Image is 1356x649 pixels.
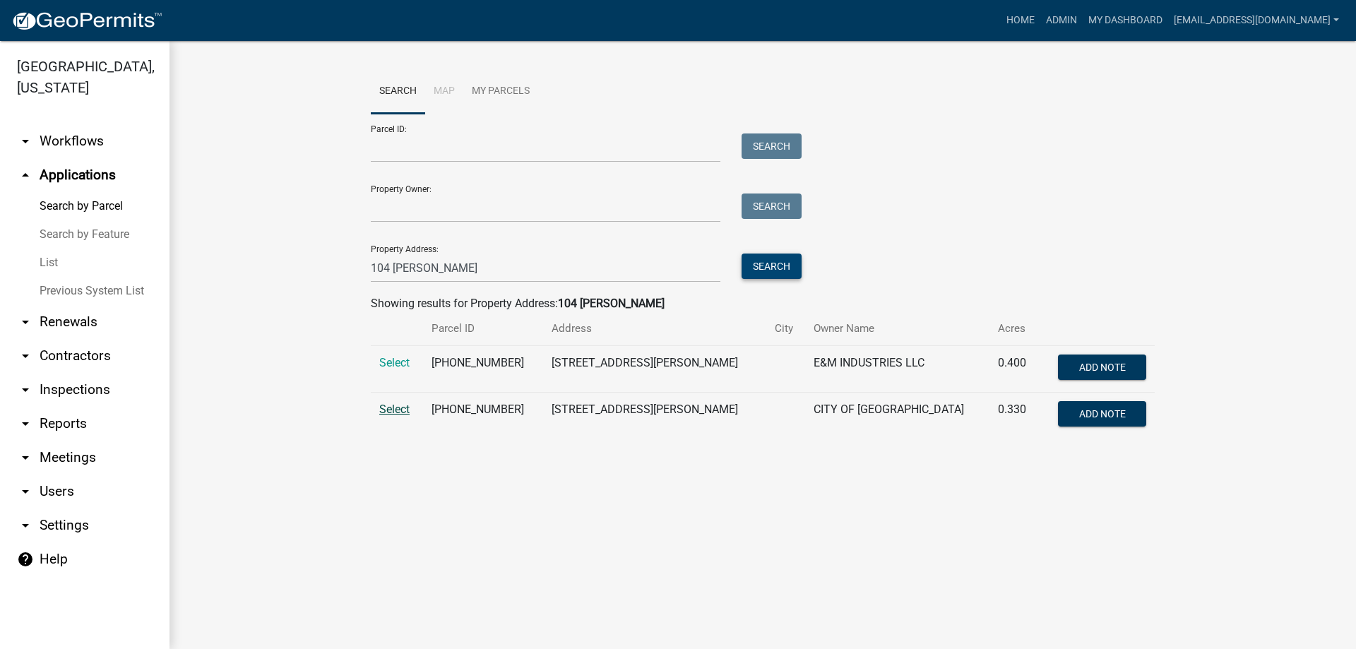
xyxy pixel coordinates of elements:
[1168,7,1345,34] a: [EMAIL_ADDRESS][DOMAIN_NAME]
[17,517,34,534] i: arrow_drop_down
[17,167,34,184] i: arrow_drop_up
[1040,7,1083,34] a: Admin
[1078,362,1125,373] span: Add Note
[543,312,767,345] th: Address
[1001,7,1040,34] a: Home
[371,69,425,114] a: Search
[1083,7,1168,34] a: My Dashboard
[463,69,538,114] a: My Parcels
[543,346,767,393] td: [STREET_ADDRESS][PERSON_NAME]
[805,393,989,439] td: CITY OF [GEOGRAPHIC_DATA]
[543,393,767,439] td: [STREET_ADDRESS][PERSON_NAME]
[371,295,1155,312] div: Showing results for Property Address:
[17,381,34,398] i: arrow_drop_down
[766,312,805,345] th: City
[17,415,34,432] i: arrow_drop_down
[742,193,802,219] button: Search
[17,347,34,364] i: arrow_drop_down
[1078,408,1125,419] span: Add Note
[17,551,34,568] i: help
[1058,355,1146,380] button: Add Note
[989,346,1039,393] td: 0.400
[423,346,543,393] td: [PHONE_NUMBER]
[379,403,410,416] a: Select
[17,133,34,150] i: arrow_drop_down
[1058,401,1146,427] button: Add Note
[423,393,543,439] td: [PHONE_NUMBER]
[742,133,802,159] button: Search
[17,483,34,500] i: arrow_drop_down
[805,312,989,345] th: Owner Name
[423,312,543,345] th: Parcel ID
[17,449,34,466] i: arrow_drop_down
[805,346,989,393] td: E&M INDUSTRIES LLC
[17,314,34,331] i: arrow_drop_down
[989,393,1039,439] td: 0.330
[558,297,665,310] strong: 104 [PERSON_NAME]
[989,312,1039,345] th: Acres
[742,254,802,279] button: Search
[379,356,410,369] a: Select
